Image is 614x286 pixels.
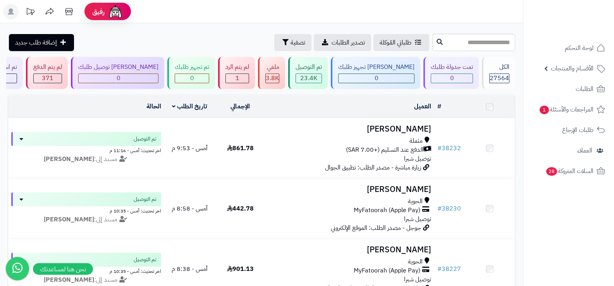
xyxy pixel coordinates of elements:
[431,63,473,72] div: تمت جدولة طلبك
[227,204,254,213] span: 442.78
[409,137,423,146] span: مثملة
[561,22,607,38] img: logo-2.png
[227,264,254,274] span: 901.13
[528,162,609,180] a: السلات المتروكة28
[266,74,279,83] span: 3.8K
[108,4,123,19] img: ai-face.png
[408,257,423,266] span: الحوية
[172,144,208,153] span: أمس - 9:53 م
[11,206,161,214] div: اخر تحديث: أمس - 10:35 م
[69,57,166,89] a: [PERSON_NAME] توصيل طلبك 0
[44,215,94,224] strong: [PERSON_NAME]
[325,163,421,172] span: زيارة مباشرة - مصدر الطلب: تطبيق الجوال
[404,154,431,163] span: توصيل شبرا
[269,245,432,254] h3: [PERSON_NAME]
[414,102,431,111] a: العميل
[546,167,557,176] span: 28
[33,63,62,72] div: لم يتم الدفع
[15,38,57,47] span: إضافة طلب جديد
[490,74,509,83] span: 27564
[314,34,371,51] a: تصدير الطلبات
[408,197,423,206] span: الحوية
[422,57,480,89] a: تمت جدولة طلبك 0
[274,34,311,51] button: تصفية
[437,204,461,213] a: #38230
[44,275,94,284] strong: [PERSON_NAME]
[175,63,209,72] div: تم تجهيز طلبك
[380,38,411,47] span: طلباتي المُوكلة
[226,74,249,83] div: 1
[480,57,517,89] a: الكل27564
[528,141,609,160] a: العملاء
[437,264,461,274] a: #38227
[166,57,217,89] a: تم تجهيز طلبك 0
[266,74,279,83] div: 3828
[437,264,442,274] span: #
[172,264,208,274] span: أمس - 8:38 م
[346,146,423,154] span: الدفع عند التسليم (+7.00 SAR)
[5,155,167,164] div: مسند إلى:
[437,144,442,153] span: #
[577,145,592,156] span: العملاء
[172,204,208,213] span: أمس - 8:58 م
[42,74,53,83] span: 371
[265,63,279,72] div: ملغي
[404,214,431,224] span: توصيل شبرا
[562,125,593,135] span: طلبات الإرجاع
[332,38,365,47] span: تصدير الطلبات
[217,57,256,89] a: لم يتم الرد 1
[172,102,207,111] a: تاريخ الطلب
[175,74,209,83] div: 0
[230,102,250,111] a: الإجمالي
[528,100,609,119] a: المراجعات والأسئلة1
[296,74,322,83] div: 23364
[354,206,420,215] span: MyFatoorah (Apple Pay)
[331,223,421,233] span: جوجل - مصدر الطلب: الموقع الإلكتروني
[11,146,161,154] div: اخر تحديث: أمس - 11:16 م
[354,266,420,275] span: MyFatoorah (Apple Pay)
[225,63,249,72] div: لم يتم الرد
[269,125,432,134] h3: [PERSON_NAME]
[92,7,105,16] span: رفيق
[236,74,239,83] span: 1
[79,74,158,83] div: 0
[5,276,167,284] div: مسند إلى:
[24,57,69,89] a: لم يتم الدفع 371
[44,154,94,164] strong: [PERSON_NAME]
[329,57,422,89] a: [PERSON_NAME] تجهيز طلبك 0
[528,39,609,57] a: لوحة التحكم
[437,144,461,153] a: #38232
[9,34,74,51] a: إضافة طلب جديد
[287,57,329,89] a: تم التوصيل 23.4K
[404,275,431,284] span: توصيل شبرا
[34,74,62,83] div: 371
[373,34,429,51] a: طلباتي المُوكلة
[134,256,157,264] span: تم التوصيل
[134,135,157,143] span: تم التوصيل
[296,63,322,72] div: تم التوصيل
[528,121,609,139] a: طلبات الإرجاع
[269,185,432,194] h3: [PERSON_NAME]
[78,63,158,72] div: [PERSON_NAME] توصيل طلبك
[528,80,609,98] a: الطلبات
[489,63,509,72] div: الكل
[545,166,593,176] span: السلات المتروكة
[539,104,593,115] span: المراجعات والأسئلة
[117,74,120,83] span: 0
[190,74,194,83] span: 0
[540,106,549,114] span: 1
[437,102,441,111] a: #
[576,84,593,94] span: الطلبات
[5,215,167,224] div: مسند إلى:
[450,74,454,83] span: 0
[565,43,593,53] span: لوحة التحكم
[21,4,40,21] a: تحديثات المنصة
[551,63,593,74] span: الأقسام والمنتجات
[146,102,161,111] a: الحالة
[375,74,378,83] span: 0
[339,74,414,83] div: 0
[227,144,254,153] span: 861.78
[291,38,305,47] span: تصفية
[134,195,157,203] span: تم التوصيل
[256,57,287,89] a: ملغي 3.8K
